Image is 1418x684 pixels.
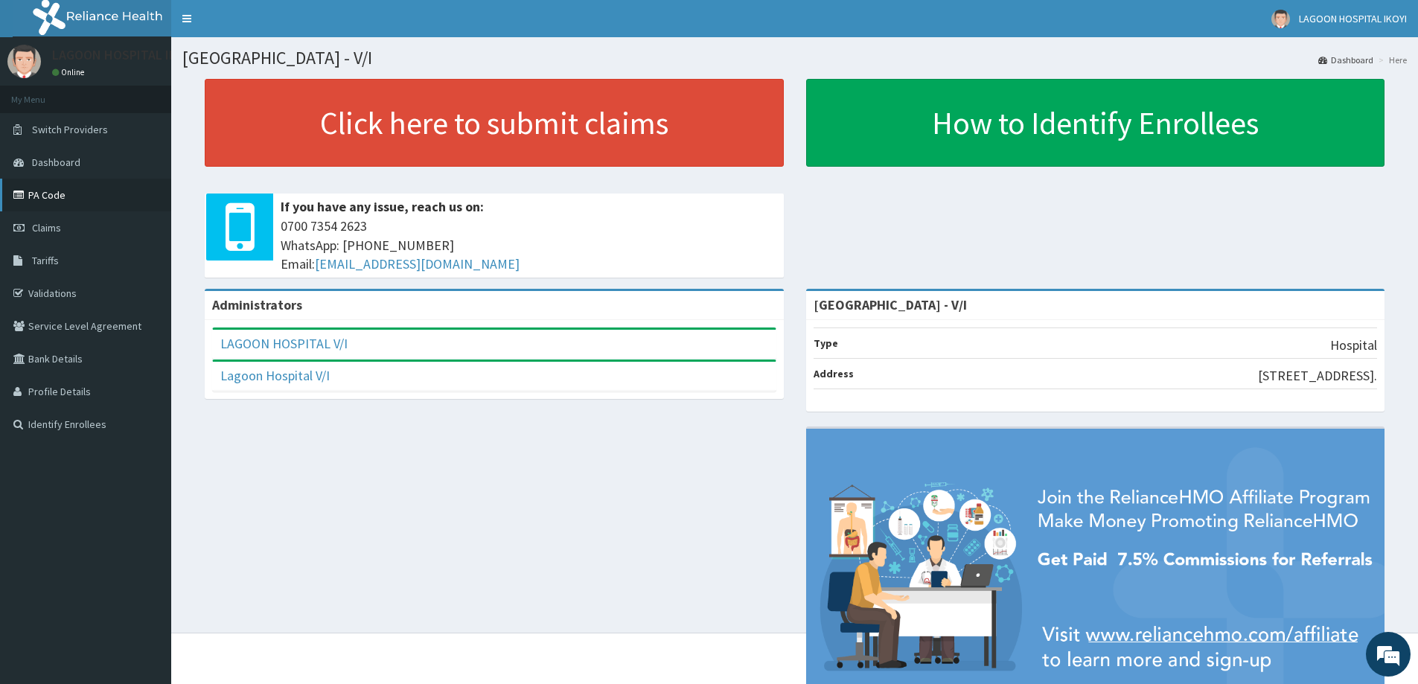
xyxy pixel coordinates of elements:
[1318,54,1373,66] a: Dashboard
[52,48,196,62] p: LAGOON HOSPITAL IKOYI
[32,123,108,136] span: Switch Providers
[32,221,61,234] span: Claims
[806,79,1385,167] a: How to Identify Enrollees
[1330,336,1377,355] p: Hospital
[1299,12,1407,25] span: LAGOON HOSPITAL IKOYI
[315,255,520,272] a: [EMAIL_ADDRESS][DOMAIN_NAME]
[220,335,348,352] a: LAGOON HOSPITAL V/I
[212,296,302,313] b: Administrators
[1271,10,1290,28] img: User Image
[182,48,1407,68] h1: [GEOGRAPHIC_DATA] - V/I
[1258,366,1377,386] p: [STREET_ADDRESS].
[7,45,41,78] img: User Image
[814,296,967,313] strong: [GEOGRAPHIC_DATA] - V/I
[32,254,59,267] span: Tariffs
[220,367,330,384] a: Lagoon Hospital V/I
[814,367,854,380] b: Address
[205,79,784,167] a: Click here to submit claims
[281,217,776,274] span: 0700 7354 2623 WhatsApp: [PHONE_NUMBER] Email:
[814,336,838,350] b: Type
[52,67,88,77] a: Online
[281,198,484,215] b: If you have any issue, reach us on:
[32,156,80,169] span: Dashboard
[1375,54,1407,66] li: Here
